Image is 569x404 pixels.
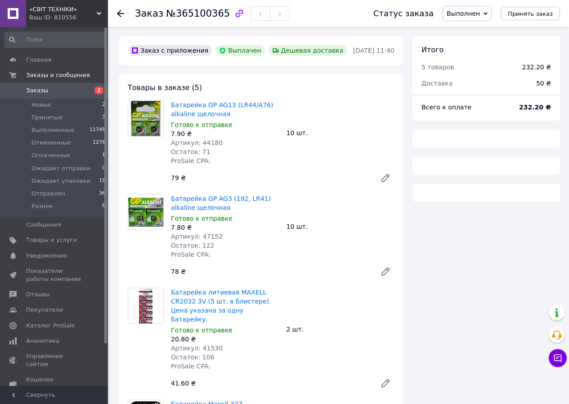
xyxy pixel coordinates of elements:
[102,164,105,172] span: 0
[447,10,480,17] span: Выполнен
[421,45,444,54] span: Итого
[31,164,90,172] span: Ожидает отправки
[94,86,103,94] span: 2
[102,113,105,122] span: 3
[99,177,105,185] span: 19
[31,139,71,147] span: Отмененные
[102,151,105,159] span: 1
[26,56,51,64] span: Главная
[166,8,230,19] span: №365100365
[171,251,211,258] span: ProSale CPA:
[26,322,75,330] span: Каталог ProSale
[26,306,63,314] span: Покупатели
[549,349,567,367] button: Чат с покупателем
[508,10,553,17] span: Принять заказ
[31,177,90,185] span: Ожидает упаковки
[531,73,556,93] div: 50 ₴
[171,363,211,370] span: ProSale CPA:
[171,354,215,361] span: Остаток: 106
[353,47,394,54] time: [DATE] 11:40
[128,288,163,323] img: Батарейка литиевая MAXELL CR2032 3V (5 шт. в блистере). Цена указана за одну батарейку.
[93,139,105,147] span: 1276
[171,139,223,146] span: Артикул: 44180
[171,148,211,155] span: Остаток: 71
[171,121,233,128] span: Готово к отправке
[26,252,67,260] span: Уведомления
[26,376,83,392] span: Кошелек компании
[31,113,63,122] span: Принятые
[269,45,347,56] div: Дешевая доставка
[171,223,279,232] div: 7.80 ₴
[128,45,212,56] div: Заказ с приложения
[29,14,108,22] div: Ваш ID: 810556
[26,291,50,299] span: Отзывы
[171,345,223,352] span: Артикул: 41530
[26,267,83,283] span: Показатели работы компании
[131,101,160,136] img: Батарейка GP AG13 (LR44/A76) alkaline щелочная
[26,71,90,79] span: Заказы и сообщения
[501,7,560,20] button: Принять заказ
[128,198,163,227] img: Батарейка GP AG3 (192, LR41) alkaline щелочная
[522,63,551,72] div: 232.20 ₴
[167,172,373,184] div: 79 ₴
[26,236,77,244] span: Товары и услуги
[102,202,105,210] span: 6
[283,220,399,233] div: 10 шт.
[29,5,97,14] span: «CBIT TEXHIKИ»
[31,190,65,198] span: Отправлен
[373,9,434,18] div: Статус заказа
[171,157,211,164] span: ProSale CPA:
[171,327,233,334] span: Готово к отправке
[421,80,453,87] span: Доставка
[26,221,61,229] span: Сообщения
[31,101,51,109] span: Новые
[283,323,399,336] div: 2 шт.
[421,64,454,71] span: 5 товаров
[171,101,273,118] a: Батарейка GP AG13 (LR44/A76) alkaline щелочная
[117,9,124,18] div: Вернуться назад
[171,195,271,211] a: Батарейка GP AG3 (192, LR41) alkaline щелочная
[171,233,223,240] span: Артикул: 47152
[26,337,59,345] span: Аналитика
[171,215,233,222] span: Готово к отправке
[421,104,471,111] span: Всего к оплате
[171,289,271,323] a: Батарейка литиевая MAXELL CR2032 3V (5 шт. в блистере). Цена указана за одну батарейку.
[4,32,106,48] input: Поиск
[26,86,48,95] span: Заказы
[519,104,551,111] b: 232.20 ₴
[215,45,264,56] div: Выплачен
[102,101,105,109] span: 2
[99,190,105,198] span: 36
[171,335,279,344] div: 20.80 ₴
[283,127,399,139] div: 10 шт.
[171,129,279,138] div: 7.90 ₴
[90,126,105,134] span: 11749
[376,263,394,281] a: Редактировать
[167,265,373,278] div: 78 ₴
[376,169,394,187] a: Редактировать
[135,8,163,19] span: Заказ
[26,352,83,368] span: Управление сайтом
[167,377,373,390] div: 41.60 ₴
[128,83,202,92] span: Товары в заказе (5)
[31,151,70,159] span: Оплаченные
[31,126,75,134] span: Выполненные
[376,374,394,392] a: Редактировать
[31,202,53,210] span: Разное
[171,242,215,249] span: Остаток: 122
